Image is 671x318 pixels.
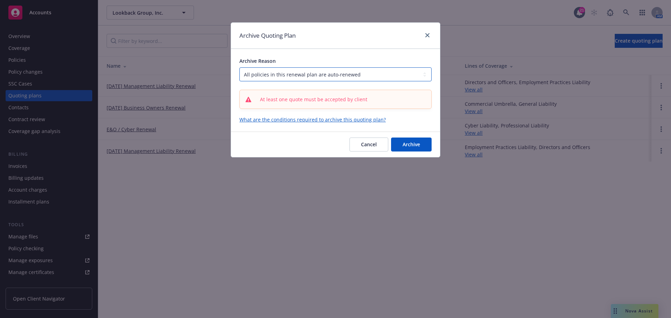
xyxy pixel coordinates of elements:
[391,138,432,151] button: Archive
[239,31,296,40] h1: Archive Quoting Plan
[239,58,276,64] span: Archive Reason
[423,31,432,39] a: close
[403,141,420,148] span: Archive
[361,141,377,148] span: Cancel
[239,116,432,123] a: What are the conditions required to archive this quoting plan?
[349,138,388,151] button: Cancel
[260,96,367,103] span: At least one quote must be accepted by client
